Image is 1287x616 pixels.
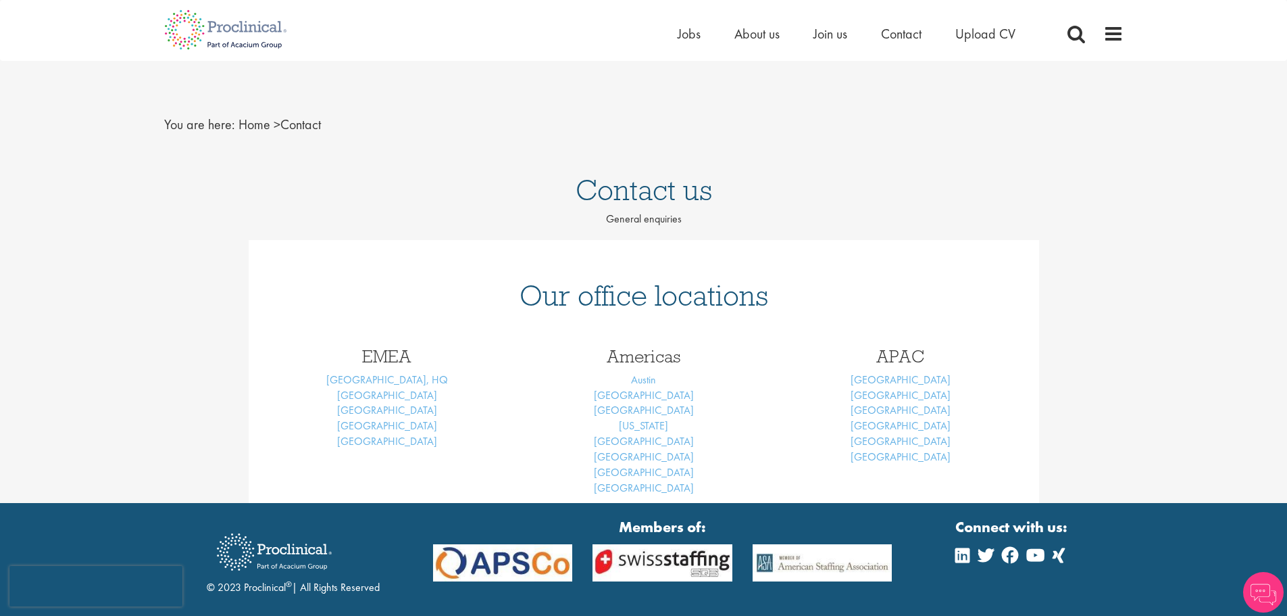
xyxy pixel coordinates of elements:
img: APSCo [582,544,742,582]
a: Join us [813,25,847,43]
a: Austin [631,373,656,387]
strong: Connect with us: [955,517,1070,538]
a: [GEOGRAPHIC_DATA] [337,403,437,417]
span: > [274,116,280,133]
a: [GEOGRAPHIC_DATA] [337,434,437,448]
a: [GEOGRAPHIC_DATA] [594,403,694,417]
img: APSCo [742,544,903,582]
span: You are here: [164,116,235,133]
a: [GEOGRAPHIC_DATA] [594,450,694,464]
span: Contact [238,116,321,133]
a: Upload CV [955,25,1015,43]
a: [GEOGRAPHIC_DATA] [594,388,694,402]
a: About us [734,25,780,43]
a: [GEOGRAPHIC_DATA] [851,419,951,433]
a: [GEOGRAPHIC_DATA] [594,465,694,479]
a: Jobs [678,25,701,43]
a: [GEOGRAPHIC_DATA], HQ [326,373,448,387]
a: Contact [881,25,922,43]
h3: APAC [782,348,1019,365]
sup: ® [286,579,292,590]
iframe: reCAPTCHA [9,566,182,607]
a: [GEOGRAPHIC_DATA] [851,450,951,464]
img: Proclinical Recruitment [207,524,342,580]
a: [GEOGRAPHIC_DATA] [594,481,694,495]
a: [GEOGRAPHIC_DATA] [851,373,951,387]
img: APSCo [423,544,583,582]
a: [GEOGRAPHIC_DATA] [337,419,437,433]
img: Chatbot [1243,572,1284,613]
a: [GEOGRAPHIC_DATA] [851,403,951,417]
strong: Members of: [433,517,892,538]
a: breadcrumb link to Home [238,116,270,133]
a: [GEOGRAPHIC_DATA] [337,388,437,402]
a: [GEOGRAPHIC_DATA] [851,434,951,448]
h3: Americas [526,348,762,365]
a: [GEOGRAPHIC_DATA] [594,434,694,448]
a: [GEOGRAPHIC_DATA] [851,388,951,402]
h1: Our office locations [269,281,1019,310]
h3: EMEA [269,348,505,365]
a: [US_STATE] [619,419,668,433]
div: © 2023 Proclinical | All Rights Reserved [207,523,380,596]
